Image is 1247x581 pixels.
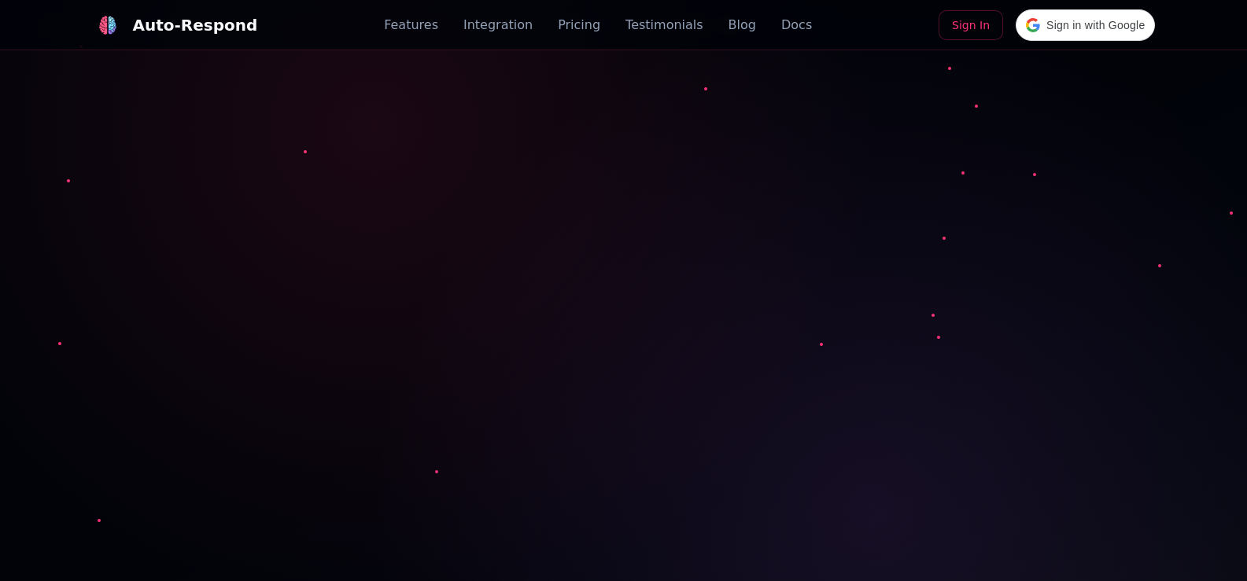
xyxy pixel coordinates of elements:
a: Auto-Respond [92,9,258,41]
a: Docs [781,16,812,35]
div: Auto-Respond [133,14,258,36]
span: Sign in with Google [1046,17,1145,34]
a: Testimonials [625,16,703,35]
a: Blog [729,16,756,35]
img: logo.svg [98,16,117,35]
div: Sign in with Google [1016,9,1155,41]
a: Integration [463,16,533,35]
a: Pricing [558,16,600,35]
a: Features [384,16,438,35]
a: Sign In [939,10,1003,40]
